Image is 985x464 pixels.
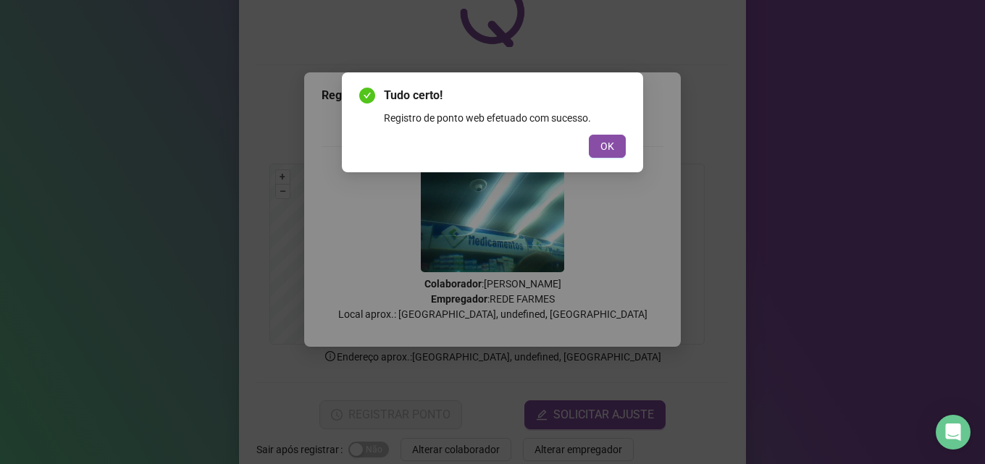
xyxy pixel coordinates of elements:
[384,87,626,104] span: Tudo certo!
[589,135,626,158] button: OK
[600,138,614,154] span: OK
[936,415,971,450] div: Open Intercom Messenger
[359,88,375,104] span: check-circle
[384,110,626,126] div: Registro de ponto web efetuado com sucesso.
